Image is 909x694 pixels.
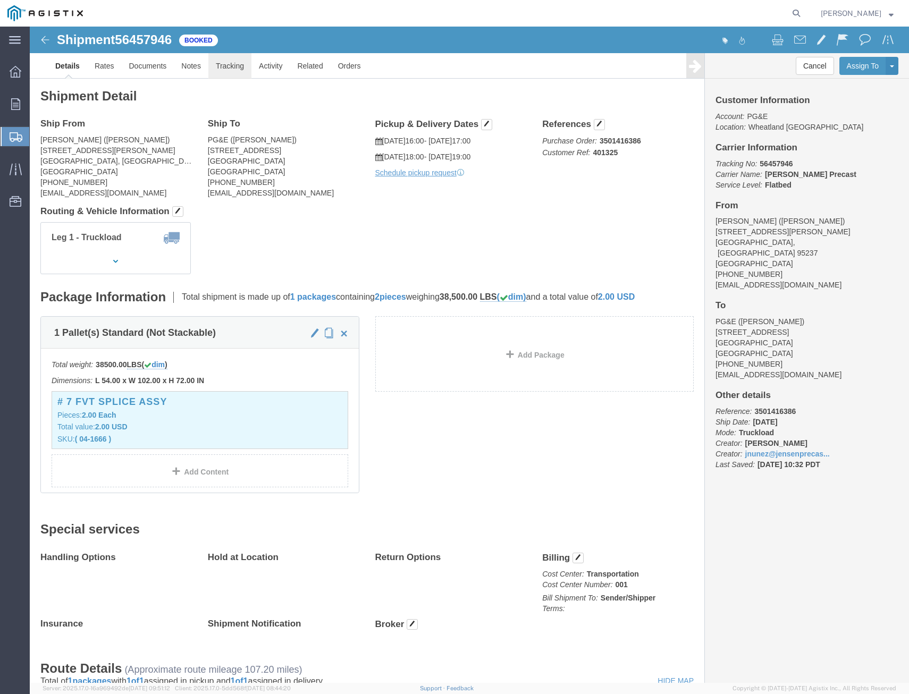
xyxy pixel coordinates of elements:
span: [DATE] 08:44:20 [246,685,291,691]
span: Client: 2025.17.0-5dd568f [175,685,291,691]
button: [PERSON_NAME] [820,7,894,20]
iframe: FS Legacy Container [30,27,909,683]
a: Feedback [447,685,474,691]
span: Leilani Castellanos [821,7,881,19]
span: Server: 2025.17.0-16a969492de [43,685,170,691]
span: [DATE] 09:51:12 [129,685,170,691]
a: Support [420,685,447,691]
img: logo [7,5,83,21]
span: Copyright © [DATE]-[DATE] Agistix Inc., All Rights Reserved [733,684,896,693]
